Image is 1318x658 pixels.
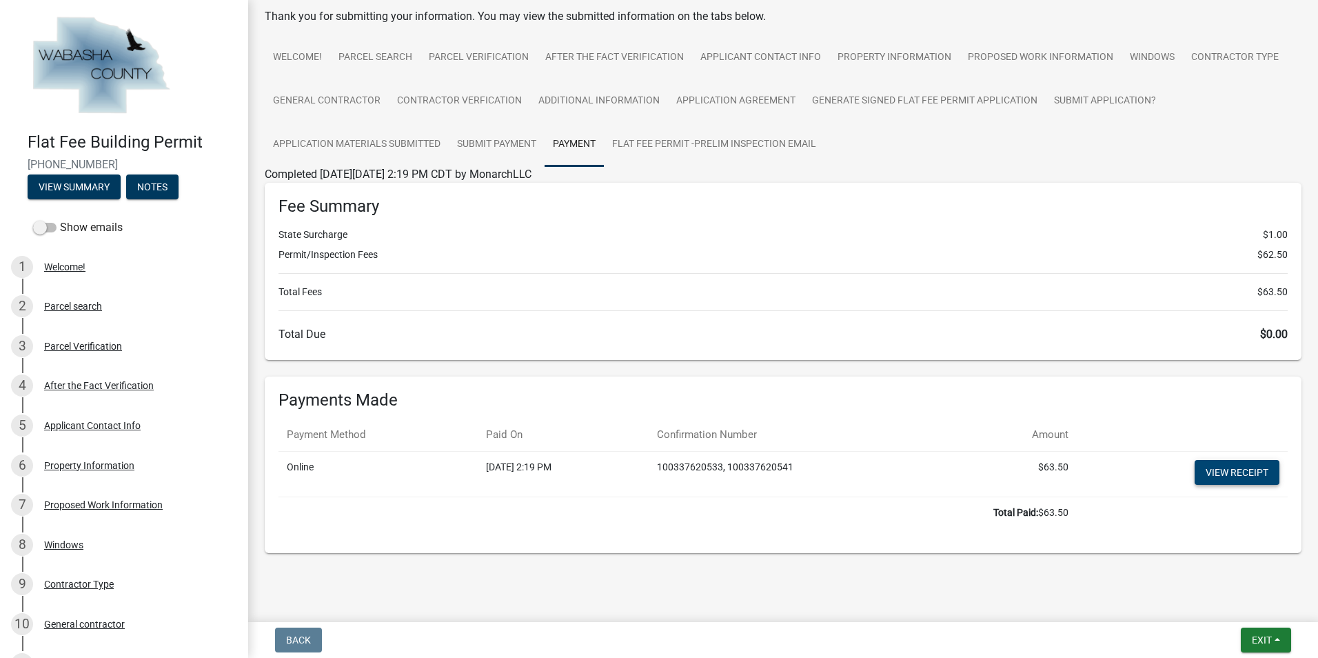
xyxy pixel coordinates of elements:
[265,168,531,181] span: Completed [DATE][DATE] 2:19 PM CDT by MonarchLLC
[11,415,33,437] div: 5
[1241,628,1291,652] button: Exit
[11,573,33,595] div: 9
[993,507,1038,518] b: Total Paid:
[44,301,102,311] div: Parcel search
[28,175,121,199] button: View Summary
[44,381,154,390] div: After the Fact Verification
[1252,635,1272,646] span: Exit
[278,451,478,497] td: Online
[278,248,1288,262] li: Permit/Inspection Fees
[44,461,134,470] div: Property Information
[829,36,960,80] a: Property Information
[1046,79,1164,123] a: Submit Application?
[11,335,33,357] div: 3
[44,619,125,629] div: General contractor
[44,262,85,272] div: Welcome!
[1195,460,1279,485] a: View receipt
[545,123,604,167] a: Payment
[692,36,829,80] a: Applicant Contact Info
[44,500,163,510] div: Proposed Work Information
[11,494,33,516] div: 7
[275,628,322,652] button: Back
[478,419,648,451] th: Paid On
[478,451,648,497] td: [DATE] 2:19 PM
[278,497,1077,528] td: $63.50
[966,419,1077,451] th: Amount
[11,295,33,317] div: 2
[530,79,668,123] a: Additional Information
[126,182,179,193] wm-modal-confirm: Notes
[265,36,330,80] a: Welcome!
[126,175,179,199] button: Notes
[330,36,420,80] a: Parcel search
[278,228,1288,242] li: State Surcharge
[28,14,174,118] img: Wabasha County, Minnesota
[278,197,1288,217] h6: Fee Summary
[11,534,33,556] div: 8
[420,36,537,80] a: Parcel Verification
[11,613,33,635] div: 10
[11,455,33,477] div: 6
[604,123,824,167] a: Flat Fee Permit -Prelim Inspection Email
[278,328,1288,341] h6: Total Due
[11,256,33,278] div: 1
[278,285,1288,299] li: Total Fees
[265,123,449,167] a: Application Materials Submitted
[960,36,1122,80] a: Proposed Work Information
[1263,228,1288,242] span: $1.00
[44,579,114,589] div: Contractor Type
[1122,36,1183,80] a: Windows
[1257,248,1288,262] span: $62.50
[28,158,221,171] span: [PHONE_NUMBER]
[265,8,1301,25] div: Thank you for submitting your information. You may view the submitted information on the tabs below.
[1260,328,1288,341] span: $0.00
[537,36,692,80] a: After the Fact Verification
[28,182,121,193] wm-modal-confirm: Summary
[966,451,1077,497] td: $63.50
[28,132,237,152] h4: Flat Fee Building Permit
[286,635,311,646] span: Back
[649,451,967,497] td: 100337620533, 100337620541
[11,375,33,397] div: 4
[265,79,389,123] a: General contractor
[278,419,478,451] th: Payment Method
[278,390,1288,410] h6: Payments Made
[449,123,545,167] a: Submit Payment
[649,419,967,451] th: Confirmation Number
[389,79,530,123] a: Contractor Verfication
[44,341,122,351] div: Parcel Verification
[668,79,804,123] a: Application Agreement
[1183,36,1287,80] a: Contractor Type
[33,219,123,236] label: Show emails
[44,421,141,430] div: Applicant Contact Info
[1257,285,1288,299] span: $63.50
[44,540,83,550] div: Windows
[804,79,1046,123] a: Generate Signed Flat Fee Permit Application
